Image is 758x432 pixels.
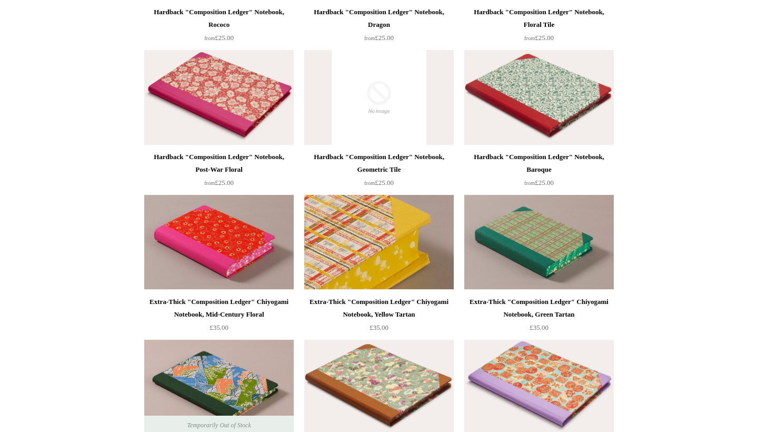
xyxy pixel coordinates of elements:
[370,323,388,331] span: £35.00
[524,179,554,186] span: £25.00
[304,6,454,49] a: Hardback "Composition Ledger" Notebook, Dragon from£25.00
[204,180,215,186] span: from
[144,296,294,339] a: Extra-Thick "Composition Ledger" Chiyogami Notebook, Mid-Century Floral £35.00
[147,6,291,31] div: Hardback "Composition Ledger" Notebook, Rococo
[147,296,291,321] div: Extra-Thick "Composition Ledger" Chiyogami Notebook, Mid-Century Floral
[464,151,614,194] a: Hardback "Composition Ledger" Notebook, Baroque from£25.00
[464,195,614,290] a: Extra-Thick "Composition Ledger" Chiyogami Notebook, Green Tartan Extra-Thick "Composition Ledger...
[144,50,294,145] a: Hardback "Composition Ledger" Notebook, Post-War Floral Hardback "Composition Ledger" Notebook, P...
[467,151,611,176] div: Hardback "Composition Ledger" Notebook, Baroque
[147,151,291,176] div: Hardback "Composition Ledger" Notebook, Post-War Floral
[364,180,375,186] span: from
[304,195,454,290] img: Extra-Thick "Composition Ledger" Chiyogami Notebook, Yellow Tartan
[364,35,375,41] span: from
[210,323,228,331] span: £35.00
[144,195,294,290] img: Extra-Thick "Composition Ledger" Chiyogami Notebook, Mid-Century Floral
[204,34,234,42] span: £25.00
[304,50,454,145] img: no-image-2048-a2addb12_grande.gif
[304,151,454,194] a: Hardback "Composition Ledger" Notebook, Geometric Tile from£25.00
[204,35,215,41] span: from
[467,6,611,31] div: Hardback "Composition Ledger" Notebook, Floral Tile
[307,296,451,321] div: Extra-Thick "Composition Ledger" Chiyogami Notebook, Yellow Tartan
[307,151,451,176] div: Hardback "Composition Ledger" Notebook, Geometric Tile
[144,151,294,194] a: Hardback "Composition Ledger" Notebook, Post-War Floral from£25.00
[304,296,454,339] a: Extra-Thick "Composition Ledger" Chiyogami Notebook, Yellow Tartan £35.00
[464,50,614,145] img: Hardback "Composition Ledger" Notebook, Baroque
[364,179,394,186] span: £25.00
[464,6,614,49] a: Hardback "Composition Ledger" Notebook, Floral Tile from£25.00
[307,6,451,31] div: Hardback "Composition Ledger" Notebook, Dragon
[464,195,614,290] img: Extra-Thick "Composition Ledger" Chiyogami Notebook, Green Tartan
[464,296,614,339] a: Extra-Thick "Composition Ledger" Chiyogami Notebook, Green Tartan £35.00
[464,50,614,145] a: Hardback "Composition Ledger" Notebook, Baroque Hardback "Composition Ledger" Notebook, Baroque
[524,35,535,41] span: from
[204,179,234,186] span: £25.00
[144,50,294,145] img: Hardback "Composition Ledger" Notebook, Post-War Floral
[304,195,454,290] a: Extra-Thick "Composition Ledger" Chiyogami Notebook, Yellow Tartan Extra-Thick "Composition Ledge...
[524,34,554,42] span: £25.00
[364,34,394,42] span: £25.00
[144,6,294,49] a: Hardback "Composition Ledger" Notebook, Rococo from£25.00
[530,323,548,331] span: £35.00
[144,195,294,290] a: Extra-Thick "Composition Ledger" Chiyogami Notebook, Mid-Century Floral Extra-Thick "Composition ...
[524,180,535,186] span: from
[467,296,611,321] div: Extra-Thick "Composition Ledger" Chiyogami Notebook, Green Tartan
